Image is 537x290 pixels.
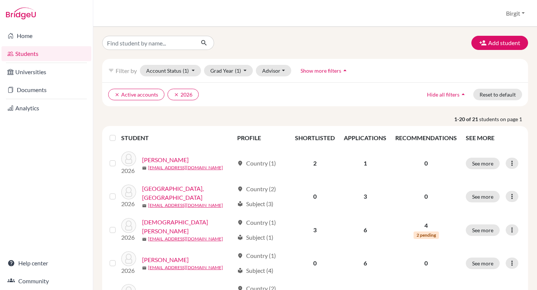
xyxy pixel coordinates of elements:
a: [EMAIL_ADDRESS][DOMAIN_NAME] [148,236,223,242]
a: Documents [1,82,91,97]
span: local_library [237,234,243,240]
button: Hide all filtersarrow_drop_up [421,89,473,100]
a: Community [1,274,91,289]
p: 0 [395,159,457,168]
button: clearActive accounts [108,89,164,100]
div: Country (1) [237,159,276,168]
img: Ferrara, Carolina [121,185,136,199]
td: 6 [339,247,391,280]
button: See more [466,158,500,169]
input: Find student by name... [102,36,195,50]
th: SEE MORE [461,129,525,147]
a: [GEOGRAPHIC_DATA], [GEOGRAPHIC_DATA] [142,184,234,202]
img: Bridge-U [6,7,36,19]
td: 0 [291,180,339,213]
td: 6 [339,213,391,247]
a: Analytics [1,101,91,116]
strong: 1-20 of 21 [454,115,479,123]
div: Subject (4) [237,266,273,275]
td: 3 [339,180,391,213]
button: Show more filtersarrow_drop_up [294,65,355,76]
div: Subject (1) [237,233,273,242]
i: clear [174,92,179,97]
span: Show more filters [301,67,341,74]
i: arrow_drop_up [459,91,467,98]
td: 3 [291,213,339,247]
span: (1) [235,67,241,74]
p: 2026 [121,166,136,175]
th: RECOMMENDATIONS [391,129,461,147]
button: Grad Year(1) [204,65,253,76]
a: [PERSON_NAME] [142,255,189,264]
span: mail [142,204,147,208]
th: SHORTLISTED [291,129,339,147]
p: 0 [395,192,457,201]
button: Birgit [503,6,528,21]
th: APPLICATIONS [339,129,391,147]
div: Subject (3) [237,199,273,208]
th: PROFILE [233,129,291,147]
a: [EMAIL_ADDRESS][DOMAIN_NAME] [148,202,223,209]
button: Add student [471,36,528,50]
button: See more [466,258,500,269]
span: 2 pending [414,231,439,239]
i: filter_list [108,67,114,73]
th: STUDENT [121,129,233,147]
i: arrow_drop_up [341,67,349,74]
span: students on page 1 [479,115,528,123]
span: mail [142,166,147,170]
img: Bedi, Sara [121,151,136,166]
div: Country (1) [237,251,276,260]
td: 0 [291,247,339,280]
span: local_library [237,268,243,274]
span: local_library [237,201,243,207]
p: 2026 [121,199,136,208]
button: clear2026 [167,89,199,100]
button: Advisor [256,65,291,76]
td: 1 [339,147,391,180]
p: 0 [395,259,457,268]
a: Students [1,46,91,61]
span: location_on [237,253,243,259]
p: 2026 [121,266,136,275]
a: [DEMOGRAPHIC_DATA][PERSON_NAME] [142,218,234,236]
span: location_on [237,160,243,166]
p: 2026 [121,233,136,242]
i: clear [114,92,120,97]
div: Country (2) [237,185,276,193]
button: See more [466,224,500,236]
button: Account Status(1) [140,65,201,76]
img: Jaywant, Kavin [121,251,136,266]
span: (1) [183,67,189,74]
a: Home [1,28,91,43]
div: Country (1) [237,218,276,227]
td: 2 [291,147,339,180]
span: Filter by [116,67,137,74]
span: mail [142,266,147,270]
span: location_on [237,186,243,192]
a: [PERSON_NAME] [142,155,189,164]
img: Jain, Aarav [121,218,136,233]
span: mail [142,237,147,242]
button: Reset to default [473,89,522,100]
button: See more [466,191,500,202]
p: 4 [395,221,457,230]
span: location_on [237,220,243,226]
a: Universities [1,64,91,79]
a: [EMAIL_ADDRESS][DOMAIN_NAME] [148,164,223,171]
a: [EMAIL_ADDRESS][DOMAIN_NAME] [148,264,223,271]
a: Help center [1,256,91,271]
span: Hide all filters [427,91,459,98]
